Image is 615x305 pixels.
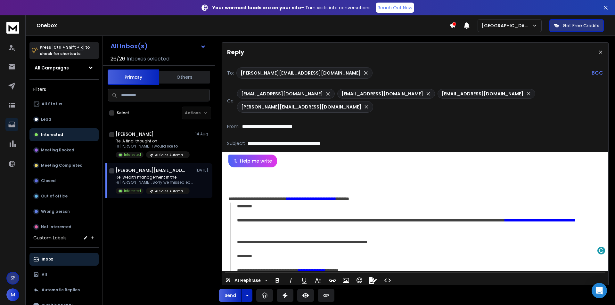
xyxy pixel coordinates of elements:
[592,69,603,77] p: BCC
[212,4,371,11] p: – Turn visits into conversations
[116,180,193,185] p: Hi [PERSON_NAME], Sorry we missed each
[227,48,244,57] p: Reply
[227,140,245,147] p: Subject:
[41,117,51,122] p: Lead
[241,104,361,110] p: [PERSON_NAME][EMAIL_ADDRESS][DOMAIN_NAME]
[29,174,99,187] button: Closed
[29,190,99,203] button: Out of office
[29,61,99,74] button: All Campaigns
[117,110,129,116] label: Select
[233,278,262,283] span: AI Rephrase
[29,85,99,94] h3: Filters
[41,163,83,168] p: Meeting Completed
[41,132,63,137] p: Interested
[340,274,352,287] button: Insert Image (Ctrl+P)
[241,91,323,97] p: [EMAIL_ADDRESS][DOMAIN_NAME]
[549,19,604,32] button: Get Free Credits
[29,221,99,233] button: Not Interested
[155,153,186,157] p: AI Sales Automation/Coaching/other English Country
[285,274,297,287] button: Italic (Ctrl+I)
[29,159,99,172] button: Meeting Completed
[219,289,242,302] button: Send
[592,283,607,298] div: Open Intercom Messenger
[41,178,56,183] p: Closed
[381,274,394,287] button: Code View
[124,189,141,193] p: Interested
[367,274,379,287] button: Signature
[116,167,186,173] h1: [PERSON_NAME][EMAIL_ADDRESS][DOMAIN_NAME]
[378,4,412,11] p: Reach Out Now
[155,189,186,194] p: AI Sales Automation/Financial/other English Country
[241,70,361,76] p: [PERSON_NAME][EMAIL_ADDRESS][DOMAIN_NAME]
[42,272,47,277] p: All
[29,98,99,110] button: All Status
[6,288,19,301] button: M
[29,144,99,157] button: Meeting Booked
[41,148,74,153] p: Meeting Booked
[41,194,68,199] p: Out of office
[376,3,414,13] a: Reach Out Now
[42,287,80,293] p: Automatic Replies
[228,155,277,167] button: Help me write
[116,144,190,149] p: Hi [PERSON_NAME] I would like to
[40,44,90,57] p: Press to check for shortcuts.
[298,274,310,287] button: Underline (Ctrl+U)
[227,98,234,104] p: Cc:
[6,22,19,34] img: logo
[35,65,69,71] h1: All Campaigns
[326,274,339,287] button: Insert Link (Ctrl+K)
[482,22,532,29] p: [GEOGRAPHIC_DATA]
[124,152,141,157] p: Interested
[111,43,148,49] h1: All Inbox(s)
[116,175,193,180] p: Re: Wealth management in the
[212,4,301,11] strong: Your warmest leads are on your site
[37,22,449,29] h1: Onebox
[224,274,269,287] button: AI Rephrase
[111,55,125,63] span: 26 / 26
[312,274,324,287] button: More Text
[227,123,240,130] p: From:
[108,69,159,85] button: Primary
[195,168,210,173] p: [DATE]
[29,284,99,296] button: Automatic Replies
[127,55,169,63] h3: Inboxes selected
[29,128,99,141] button: Interested
[42,101,62,107] p: All Status
[42,257,53,262] p: Inbox
[116,139,190,144] p: Re: A final thought on
[29,268,99,281] button: All
[353,274,365,287] button: Emoticons
[442,91,523,97] p: [EMAIL_ADDRESS][DOMAIN_NAME]
[195,132,210,137] p: 14 Aug
[41,224,71,229] p: Not Interested
[29,205,99,218] button: Wrong person
[271,274,283,287] button: Bold (Ctrl+B)
[563,22,599,29] p: Get Free Credits
[116,131,154,137] h1: [PERSON_NAME]
[105,40,211,52] button: All Inbox(s)
[341,91,423,97] p: [EMAIL_ADDRESS][DOMAIN_NAME]
[41,209,70,214] p: Wrong person
[29,253,99,266] button: Inbox
[159,70,210,84] button: Others
[227,70,234,76] p: To:
[33,235,67,241] h3: Custom Labels
[29,113,99,126] button: Lead
[53,44,84,51] span: Ctrl + Shift + k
